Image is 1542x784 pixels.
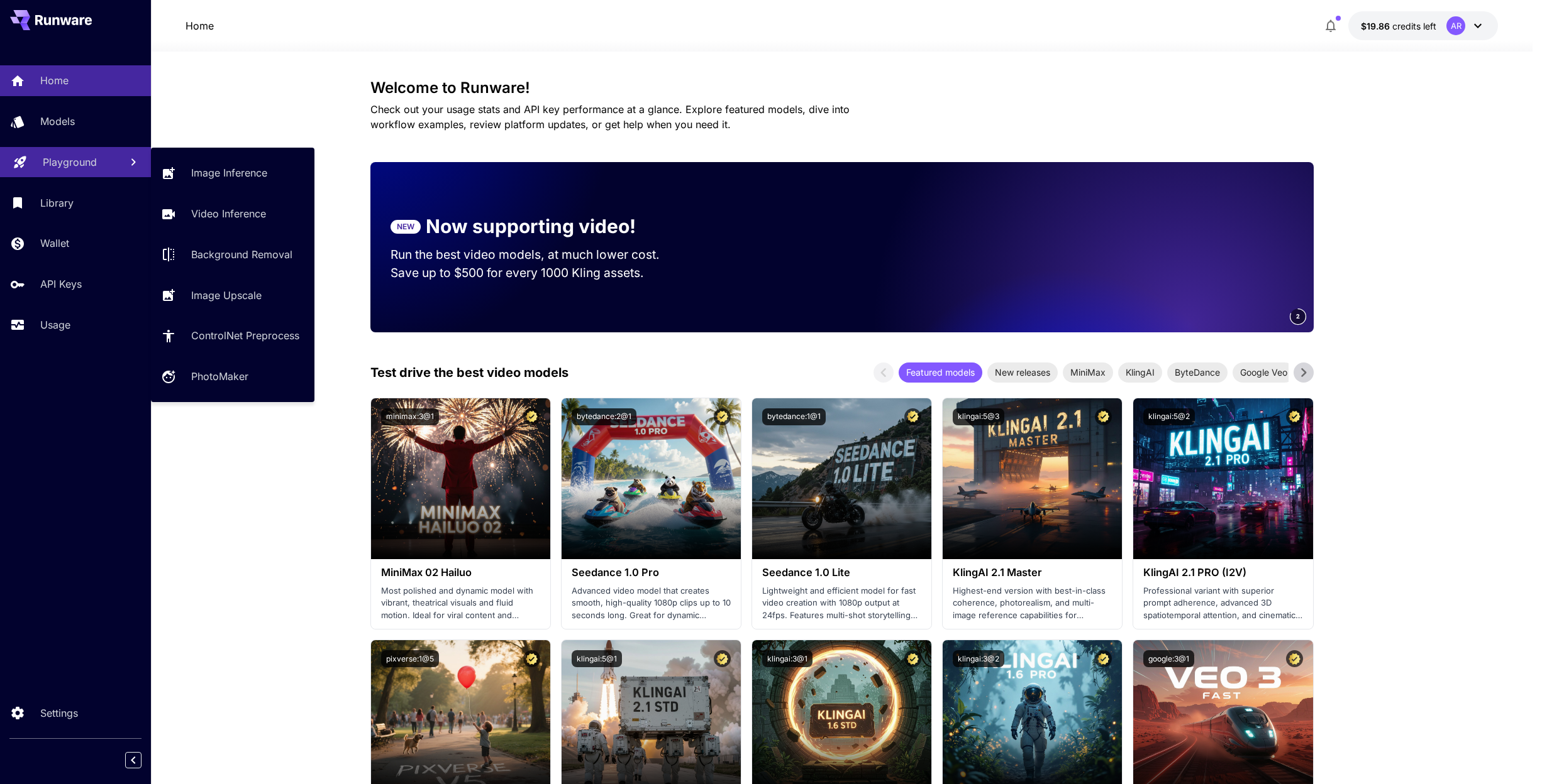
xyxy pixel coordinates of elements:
button: Certified Model – Vetted for best performance and includes a commercial license. [904,650,921,667]
button: Collapse sidebar [125,752,141,768]
p: Highest-end version with best-in-class coherence, photorealism, and multi-image reference capabil... [953,585,1112,622]
p: Home [186,18,214,33]
p: Professional variant with superior prompt adherence, advanced 3D spatiotemporal attention, and ci... [1143,585,1302,622]
a: Background Removal [151,239,314,270]
p: Test drive the best video models [370,363,569,382]
p: ControlNet Preprocess [191,328,299,343]
img: alt [1133,398,1312,559]
span: $19.86 [1361,21,1392,31]
a: ControlNet Preprocess [151,320,314,351]
p: Save up to $500 for every 1000 Kling assets. [391,264,684,282]
span: ByteDance [1167,366,1228,379]
p: Models [40,114,75,129]
a: Video Inference [151,199,314,229]
button: klingai:5@2 [1143,408,1195,425]
h3: Welcome to Runware! [370,79,1314,97]
span: MiniMax [1063,366,1113,379]
button: pixverse:1@5 [381,650,439,667]
p: Home [40,73,69,88]
button: klingai:5@3 [953,408,1004,425]
h3: KlingAI 2.1 PRO (I2V) [1143,567,1302,579]
p: API Keys [40,276,82,291]
button: Certified Model – Vetted for best performance and includes a commercial license. [1095,408,1112,425]
button: Certified Model – Vetted for best performance and includes a commercial license. [523,408,540,425]
img: alt [752,398,931,559]
p: NEW [397,221,414,232]
span: KlingAI [1118,366,1162,379]
p: Advanced video model that creates smooth, high-quality 1080p clips up to 10 seconds long. Great f... [572,585,731,622]
button: Certified Model – Vetted for best performance and includes a commercial license. [523,650,540,667]
p: Run the best video models, at much lower cost. [391,246,684,264]
a: Image Inference [151,158,314,188]
p: Settings [40,705,78,721]
p: Wallet [40,236,69,251]
p: Library [40,195,74,210]
button: Certified Model – Vetted for best performance and includes a commercial license. [714,650,731,667]
span: Check out your usage stats and API key performance at a glance. Explore featured models, dive int... [370,103,850,131]
a: Image Upscale [151,280,314,310]
button: Certified Model – Vetted for best performance and includes a commercial license. [1095,650,1112,667]
button: Certified Model – Vetted for best performance and includes a commercial license. [1286,650,1303,667]
button: klingai:3@1 [762,650,813,667]
button: google:3@1 [1143,650,1194,667]
p: Lightweight and efficient model for fast video creation with 1080p output at 24fps. Features mult... [762,585,921,622]
p: Background Removal [191,247,292,262]
p: Now supporting video! [426,212,636,241]
button: Certified Model – Vetted for best performance and includes a commercial license. [714,408,731,425]
p: Image Upscale [191,288,262,303]
img: alt [943,398,1122,559]
button: bytedance:1@1 [762,408,826,425]
button: klingai:5@1 [572,650,622,667]
span: credits left [1392,21,1436,31]
nav: breadcrumb [186,18,214,33]
button: Certified Model – Vetted for best performance and includes a commercial license. [904,408,921,425]
span: New releases [987,366,1058,379]
img: alt [562,398,741,559]
button: minimax:3@1 [381,408,439,425]
span: 2 [1296,312,1300,321]
span: Featured models [899,366,982,379]
button: $19.8558 [1348,11,1498,40]
div: AR [1446,16,1465,35]
p: PhotoMaker [191,369,248,384]
span: Google Veo [1233,366,1295,379]
h3: MiniMax 02 Hailuo [381,567,540,579]
img: alt [371,398,550,559]
a: PhotoMaker [151,361,314,392]
h3: Seedance 1.0 Pro [572,567,731,579]
h3: Seedance 1.0 Lite [762,567,921,579]
button: bytedance:2@1 [572,408,636,425]
button: klingai:3@2 [953,650,1004,667]
div: Collapse sidebar [135,749,151,771]
button: Certified Model – Vetted for best performance and includes a commercial license. [1286,408,1303,425]
p: Video Inference [191,206,266,221]
div: $19.8558 [1361,19,1436,33]
p: Most polished and dynamic model with vibrant, theatrical visuals and fluid motion. Ideal for vira... [381,585,540,622]
p: Image Inference [191,165,267,180]
p: Playground [43,155,97,170]
p: Usage [40,317,70,332]
h3: KlingAI 2.1 Master [953,567,1112,579]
